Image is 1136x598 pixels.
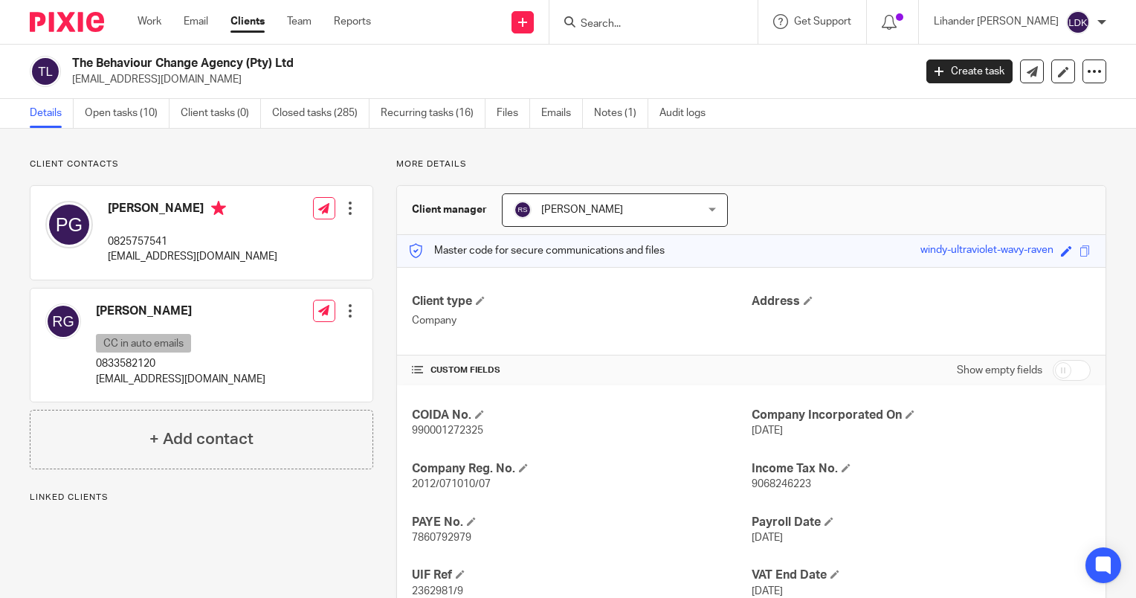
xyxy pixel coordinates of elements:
[72,56,738,71] h2: The Behaviour Change Agency (Pty) Ltd
[96,303,265,319] h4: [PERSON_NAME]
[45,303,81,339] img: svg%3E
[45,201,93,248] img: svg%3E
[412,425,483,436] span: 990001272325
[752,408,1091,423] h4: Company Incorporated On
[72,72,904,87] p: [EMAIL_ADDRESS][DOMAIN_NAME]
[30,492,373,504] p: Linked clients
[181,99,261,128] a: Client tasks (0)
[96,334,191,353] p: CC in auto emails
[412,364,751,376] h4: CUSTOM FIELDS
[96,372,265,387] p: [EMAIL_ADDRESS][DOMAIN_NAME]
[752,461,1091,477] h4: Income Tax No.
[752,568,1091,583] h4: VAT End Date
[287,14,312,29] a: Team
[514,201,532,219] img: svg%3E
[579,18,713,31] input: Search
[412,586,463,597] span: 2362981/9
[138,14,161,29] a: Work
[412,408,751,423] h4: COIDA No.
[30,56,61,87] img: svg%3E
[934,14,1059,29] p: Lihander [PERSON_NAME]
[659,99,717,128] a: Audit logs
[412,294,751,309] h4: Client type
[752,586,783,597] span: [DATE]
[211,201,226,216] i: Primary
[30,158,373,170] p: Client contacts
[412,568,751,583] h4: UIF Ref
[30,12,104,32] img: Pixie
[149,428,254,451] h4: + Add contact
[108,201,277,219] h4: [PERSON_NAME]
[396,158,1106,170] p: More details
[594,99,648,128] a: Notes (1)
[752,425,783,436] span: [DATE]
[920,242,1053,260] div: windy-ultraviolet-wavy-raven
[108,249,277,264] p: [EMAIL_ADDRESS][DOMAIN_NAME]
[752,533,783,543] span: [DATE]
[752,515,1091,530] h4: Payroll Date
[926,60,1013,83] a: Create task
[96,356,265,371] p: 0833582120
[794,16,851,27] span: Get Support
[412,533,471,543] span: 7860792979
[1066,10,1090,34] img: svg%3E
[497,99,530,128] a: Files
[541,99,583,128] a: Emails
[541,205,623,215] span: [PERSON_NAME]
[408,243,665,258] p: Master code for secure communications and files
[752,479,811,489] span: 9068246223
[381,99,485,128] a: Recurring tasks (16)
[184,14,208,29] a: Email
[412,313,751,328] p: Company
[412,479,491,489] span: 2012/071010/07
[334,14,371,29] a: Reports
[230,14,265,29] a: Clients
[752,294,1091,309] h4: Address
[85,99,170,128] a: Open tasks (10)
[108,234,277,249] p: 0825757541
[412,461,751,477] h4: Company Reg. No.
[412,515,751,530] h4: PAYE No.
[30,99,74,128] a: Details
[957,363,1042,378] label: Show empty fields
[412,202,487,217] h3: Client manager
[272,99,369,128] a: Closed tasks (285)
